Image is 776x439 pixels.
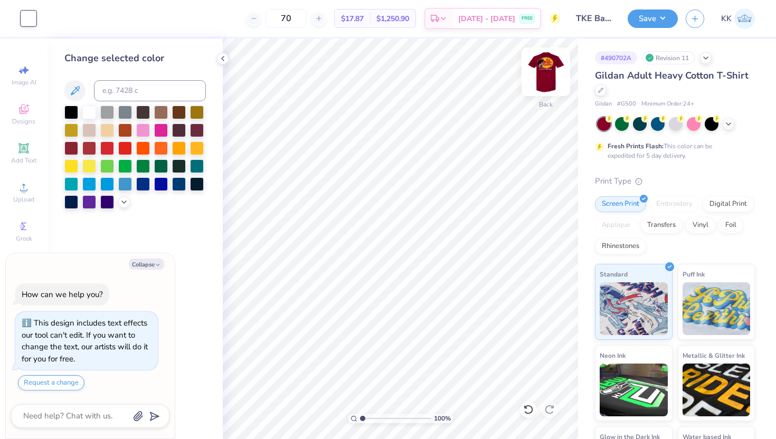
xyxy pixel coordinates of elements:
[129,259,164,270] button: Collapse
[12,78,36,87] span: Image AI
[641,100,694,109] span: Minimum Order: 24 +
[64,51,206,65] div: Change selected color
[595,69,749,82] span: Gildan Adult Heavy Cotton T-Shirt
[686,217,715,233] div: Vinyl
[22,318,148,364] div: This design includes text effects our tool can't edit. If you want to change the text, our artist...
[18,375,84,390] button: Request a change
[22,289,103,300] div: How can we help you?
[595,51,637,64] div: # 490702A
[608,142,664,150] strong: Fresh Prints Flash:
[734,8,755,29] img: Kweisi Kumeh
[266,9,307,28] input: – –
[434,414,451,423] span: 100 %
[12,117,35,126] span: Designs
[628,9,678,28] button: Save
[721,13,732,25] span: KK
[94,80,206,101] input: e.g. 7428 c
[683,350,745,361] span: Metallic & Glitter Ink
[539,100,553,109] div: Back
[683,282,751,335] img: Puff Ink
[640,217,683,233] div: Transfers
[595,175,755,187] div: Print Type
[600,282,668,335] img: Standard
[525,51,567,93] img: Back
[595,100,612,109] span: Gildan
[595,196,646,212] div: Screen Print
[600,364,668,416] img: Neon Ink
[568,8,620,29] input: Untitled Design
[376,13,409,24] span: $1,250.90
[13,195,34,204] span: Upload
[683,269,705,280] span: Puff Ink
[16,234,32,243] span: Greek
[600,269,628,280] span: Standard
[683,364,751,416] img: Metallic & Glitter Ink
[522,15,533,22] span: FREE
[458,13,515,24] span: [DATE] - [DATE]
[649,196,699,212] div: Embroidery
[617,100,636,109] span: # G500
[721,8,755,29] a: KK
[11,156,36,165] span: Add Text
[595,238,646,254] div: Rhinestones
[608,141,737,160] div: This color can be expedited for 5 day delivery.
[718,217,743,233] div: Foil
[703,196,754,212] div: Digital Print
[600,350,626,361] span: Neon Ink
[595,217,637,233] div: Applique
[341,13,364,24] span: $17.87
[642,51,695,64] div: Revision 11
